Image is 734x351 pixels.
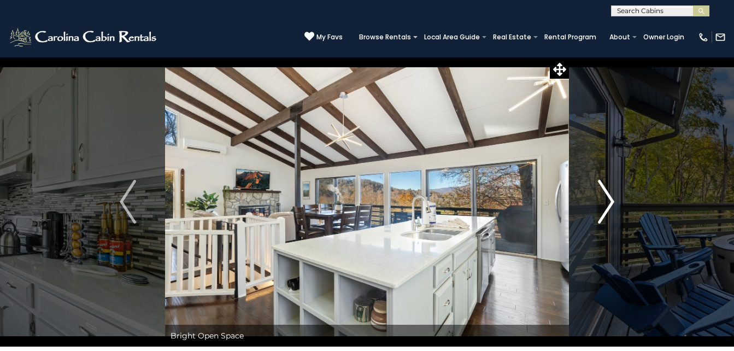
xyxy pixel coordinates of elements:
[598,180,614,224] img: arrow
[120,180,136,224] img: arrow
[638,30,690,45] a: Owner Login
[604,30,636,45] a: About
[316,32,343,42] span: My Favs
[569,57,643,347] button: Next
[488,30,537,45] a: Real Estate
[304,31,343,43] a: My Favs
[698,32,709,43] img: phone-regular-white.png
[91,57,165,347] button: Previous
[354,30,416,45] a: Browse Rentals
[8,26,160,48] img: White-1-2.png
[715,32,726,43] img: mail-regular-white.png
[165,325,569,347] div: Bright Open Space
[419,30,485,45] a: Local Area Guide
[539,30,602,45] a: Rental Program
